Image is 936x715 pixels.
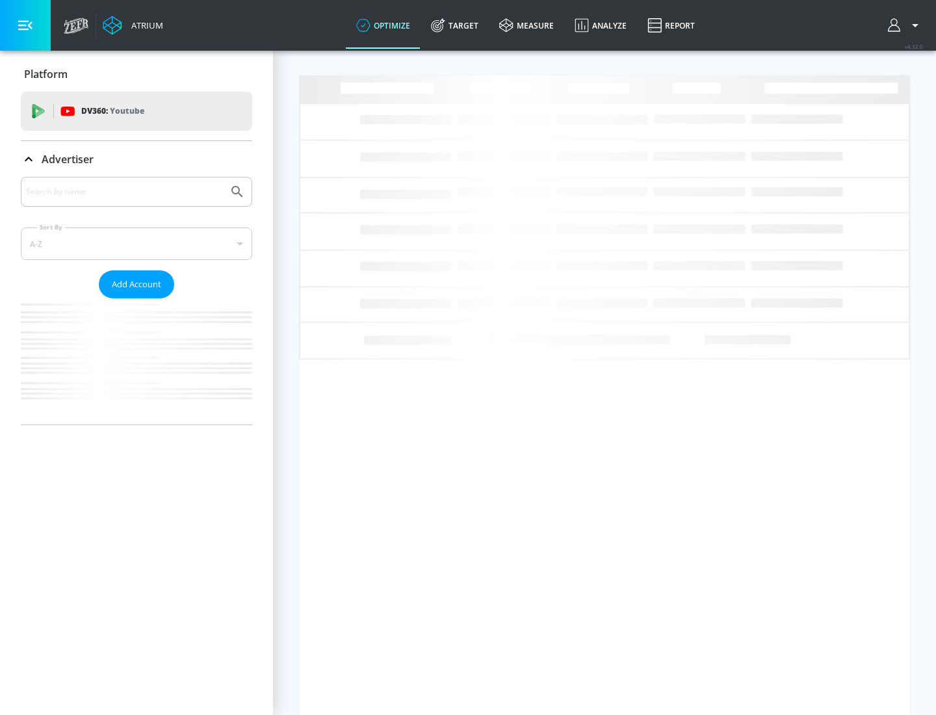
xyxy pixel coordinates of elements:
p: Youtube [110,104,144,118]
a: optimize [346,2,421,49]
a: Analyze [564,2,637,49]
div: A-Z [21,227,252,260]
input: Search by name [26,183,223,200]
a: Atrium [103,16,163,35]
div: Advertiser [21,141,252,177]
span: v 4.32.0 [905,43,923,50]
p: DV360: [81,104,144,118]
nav: list of Advertiser [21,298,252,424]
a: Target [421,2,489,49]
div: Advertiser [21,177,252,424]
a: measure [489,2,564,49]
div: Atrium [126,19,163,31]
div: DV360: Youtube [21,92,252,131]
div: Platform [21,56,252,92]
a: Report [637,2,705,49]
label: Sort By [37,223,65,231]
p: Advertiser [42,152,94,166]
button: Add Account [99,270,174,298]
span: Add Account [112,277,161,292]
p: Platform [24,67,68,81]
